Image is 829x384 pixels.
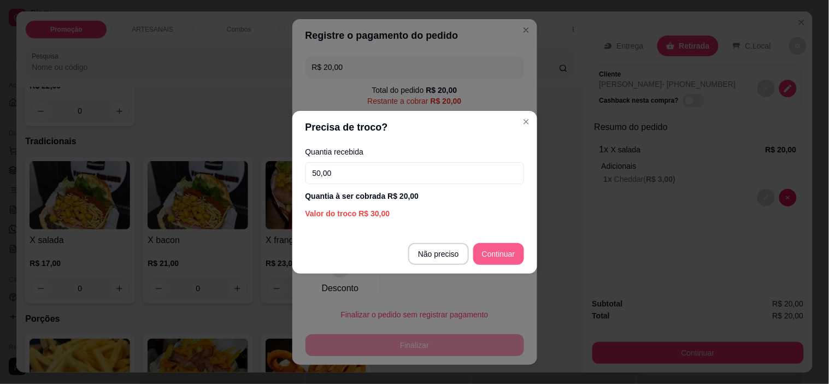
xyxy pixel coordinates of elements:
label: Quantia recebida [305,148,524,156]
button: Continuar [473,243,524,265]
button: Não preciso [408,243,469,265]
header: Precisa de troco? [292,111,537,144]
div: Valor do troco R$ 30,00 [305,208,524,219]
div: Quantia à ser cobrada R$ 20,00 [305,191,524,202]
button: Close [518,113,535,131]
